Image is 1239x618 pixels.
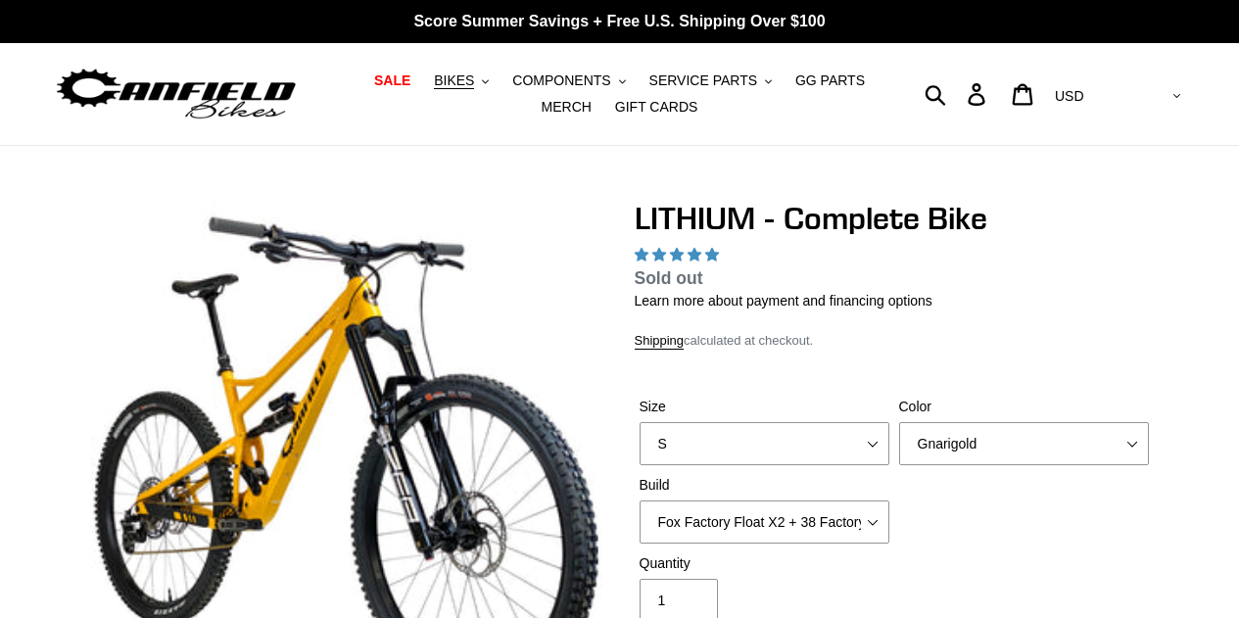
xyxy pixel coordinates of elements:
[786,68,875,94] a: GG PARTS
[542,99,592,116] span: MERCH
[605,94,708,120] a: GIFT CARDS
[635,200,1154,237] h1: LITHIUM - Complete Bike
[635,331,1154,351] div: calculated at checkout.
[649,72,757,89] span: SERVICE PARTS
[635,333,685,350] a: Shipping
[640,475,889,496] label: Build
[899,397,1149,417] label: Color
[635,268,703,288] span: Sold out
[512,72,610,89] span: COMPONENTS
[615,99,698,116] span: GIFT CARDS
[424,68,499,94] button: BIKES
[635,247,723,262] span: 5.00 stars
[364,68,420,94] a: SALE
[532,94,601,120] a: MERCH
[635,293,932,309] a: Learn more about payment and financing options
[640,68,782,94] button: SERVICE PARTS
[795,72,865,89] span: GG PARTS
[502,68,635,94] button: COMPONENTS
[434,72,474,89] span: BIKES
[54,64,299,125] img: Canfield Bikes
[640,553,889,574] label: Quantity
[374,72,410,89] span: SALE
[640,397,889,417] label: Size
